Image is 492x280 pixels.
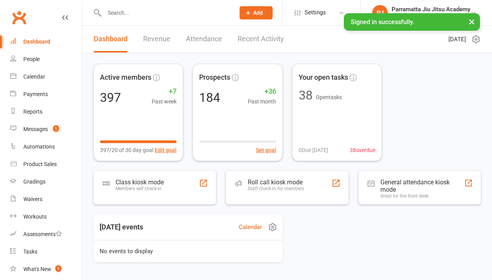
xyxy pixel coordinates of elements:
div: Messages [23,126,48,132]
span: Open tasks [316,94,342,100]
a: Assessments [10,226,82,243]
div: PJ [372,5,388,21]
button: Add [240,6,273,19]
a: Calendar [239,222,262,232]
h3: [DATE] events [93,220,149,234]
a: Dashboard [10,33,82,51]
div: People [23,56,40,62]
a: Dashboard [94,26,128,52]
div: Waivers [23,196,42,202]
span: Signed in successfully. [351,18,414,26]
div: Product Sales [23,161,57,167]
div: Great for the front desk [380,193,464,199]
div: Parramatta Jiu Jitsu Academy [392,13,470,20]
span: 397/20 of 30 day goal [100,146,153,154]
div: Assessments [23,231,62,237]
div: Dashboard [23,38,50,45]
div: Reports [23,108,42,115]
span: Active members [100,72,151,83]
a: Messages 1 [10,121,82,138]
div: Class kiosk mode [116,178,164,186]
span: Prospects [199,72,230,83]
span: Add [253,10,263,16]
div: Gradings [23,178,46,185]
div: 184 [199,91,220,104]
div: Calendar [23,73,45,80]
a: Revenue [143,26,170,52]
span: 0 Due [DATE] [299,146,328,154]
a: Tasks [10,243,82,261]
a: Calendar [10,68,82,86]
span: Past month [248,97,276,106]
button: Edit goal [155,146,177,154]
a: Workouts [10,208,82,226]
div: Workouts [23,213,47,220]
div: What's New [23,266,51,272]
div: Automations [23,143,55,150]
a: Waivers [10,191,82,208]
div: Payments [23,91,48,97]
span: 38 overdue [350,146,375,154]
div: Parramatta Jiu Jitsu Academy [392,6,470,13]
span: Your open tasks [299,72,348,83]
span: 1 [55,265,61,272]
a: What's New1 [10,261,82,278]
span: Past week [152,97,177,106]
span: [DATE] [448,35,466,44]
a: People [10,51,82,68]
a: Automations [10,138,82,156]
div: No events to display [90,240,286,262]
div: Members self check-in [116,186,164,191]
button: Set goal [256,146,276,154]
div: General attendance kiosk mode [380,178,464,193]
div: 38 [299,89,313,101]
span: +36 [248,86,276,97]
div: 397 [100,91,121,104]
div: Tasks [23,248,37,255]
div: Roll call kiosk mode [248,178,304,186]
span: +7 [152,86,177,97]
a: Attendance [186,26,222,52]
a: Product Sales [10,156,82,173]
a: Recent Activity [238,26,284,52]
a: Clubworx [9,8,29,27]
a: Gradings [10,173,82,191]
a: Payments [10,86,82,103]
input: Search... [102,7,229,18]
div: Staff check-in for members [248,186,304,191]
button: × [465,13,479,30]
span: Settings [305,4,326,21]
span: 1 [53,125,59,132]
a: Reports [10,103,82,121]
